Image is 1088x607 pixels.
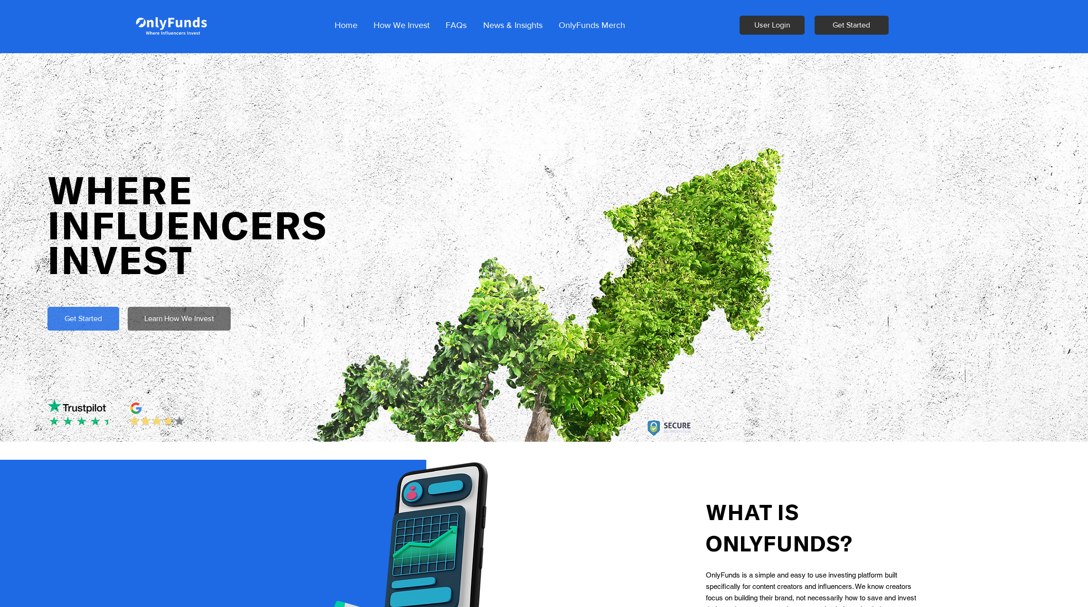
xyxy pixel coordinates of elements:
span: Get Started [833,20,870,30]
a: How We Invest [366,13,438,37]
nav: Site [327,13,633,37]
img: Screenshot 2025-01-23 224428_edited.png [128,414,186,427]
img: goog_edited_edited.png [128,400,144,417]
img: trust_edited.png [104,417,108,426]
button: Get Started [47,307,119,331]
p: How We Invest [369,13,434,37]
p: News & Insights [478,13,547,37]
a: Learn How We Invest [128,307,231,331]
p: FAQs [441,13,471,37]
span: Get Started [65,313,102,324]
p: OnlyFunds Merch [554,13,630,37]
p: Home [330,13,362,37]
span: WHERE INFLUENCERS INVEST [47,166,328,282]
span: User Login [754,20,790,30]
a: News & Insights [475,13,551,37]
a: FAQs [438,13,475,37]
span: WHAT IS ONLYFUNDS? [706,499,853,556]
img: trustpilot-3-512.webp [47,387,106,426]
a: User Login [740,16,805,35]
a: OnlyFunds Merch [551,13,633,37]
a: Home [327,13,366,37]
img: SSL secure logo graphic. [646,416,693,442]
img: Onlyfunds logo in white on a blue background. [134,9,207,42]
button: Get Started [815,16,889,35]
span: Learn How We Invest [144,313,214,324]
